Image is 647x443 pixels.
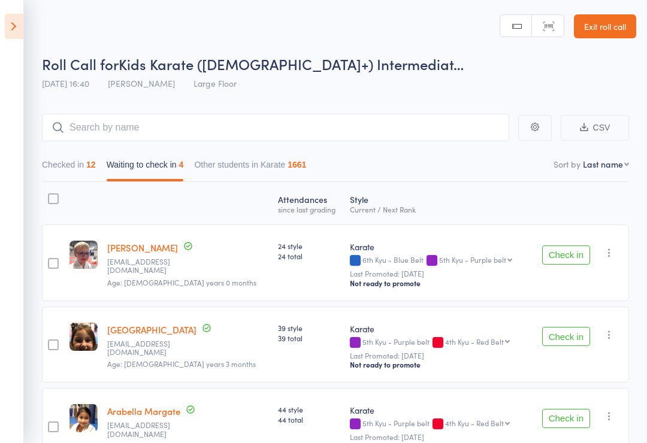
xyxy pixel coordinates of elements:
[107,277,256,287] span: Age: [DEMOGRAPHIC_DATA] years 0 months
[350,323,525,335] div: Karate
[288,160,306,169] div: 1661
[69,241,98,269] img: image1660197316.png
[350,241,525,253] div: Karate
[574,14,636,38] a: Exit roll call
[107,257,185,275] small: Loz.forbes@hotmail.com
[69,323,98,351] img: image1583734041.png
[273,187,345,219] div: Atten­dances
[69,404,98,432] img: image1647241774.png
[107,323,196,336] a: [GEOGRAPHIC_DATA]
[179,160,184,169] div: 4
[278,323,340,333] span: 39 style
[445,419,504,427] div: 4th Kyu - Red Belt
[278,404,340,414] span: 44 style
[278,205,340,213] div: since last grading
[350,338,525,348] div: 5th Kyu - Purple belt
[345,187,530,219] div: Style
[107,359,256,369] span: Age: [DEMOGRAPHIC_DATA] years 3 months
[278,333,340,343] span: 39 total
[350,256,525,266] div: 6th Kyu - Blue Belt
[350,269,525,278] small: Last Promoted: [DATE]
[42,154,96,181] button: Checked in12
[542,327,590,346] button: Check in
[350,360,525,369] div: Not ready to promote
[42,77,89,89] span: [DATE] 16:40
[350,278,525,288] div: Not ready to promote
[350,404,525,416] div: Karate
[86,160,96,169] div: 12
[445,338,504,345] div: 4th Kyu - Red Belt
[42,54,119,74] span: Roll Call for
[439,256,506,263] div: 5th Kyu - Purple belt
[107,241,178,254] a: [PERSON_NAME]
[542,245,590,265] button: Check in
[107,154,184,181] button: Waiting to check in4
[194,154,306,181] button: Other students in Karate1661
[278,241,340,251] span: 24 style
[107,339,185,357] small: mlake@outlook.com.au
[350,433,525,441] small: Last Promoted: [DATE]
[107,405,180,417] a: Arabella Margate
[350,351,525,360] small: Last Promoted: [DATE]
[108,77,175,89] span: [PERSON_NAME]
[561,115,629,141] button: CSV
[278,251,340,261] span: 24 total
[542,409,590,428] button: Check in
[42,114,509,141] input: Search by name
[583,158,623,170] div: Last name
[119,54,464,74] span: Kids Karate ([DEMOGRAPHIC_DATA]+) Intermediat…
[107,421,185,438] small: bgoy2003@yahoo.com
[278,414,340,424] span: 44 total
[350,205,525,213] div: Current / Next Rank
[554,158,581,170] label: Sort by
[194,77,237,89] span: Large Floor
[350,419,525,429] div: 5th Kyu - Purple belt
